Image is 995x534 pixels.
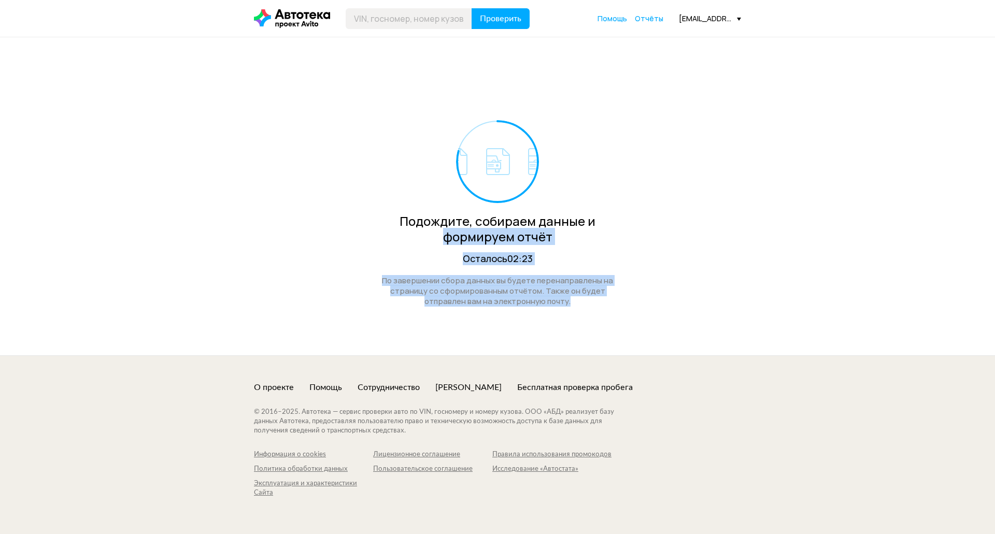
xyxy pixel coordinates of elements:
button: Проверить [472,8,530,29]
a: Пользовательское соглашение [373,465,492,474]
a: Отчёты [635,13,663,24]
a: Лицензионное соглашение [373,450,492,459]
a: Бесплатная проверка пробега [517,382,633,393]
a: О проекте [254,382,294,393]
a: Исследование «Автостата» [492,465,612,474]
input: VIN, госномер, номер кузова [346,8,472,29]
a: Помощь [598,13,627,24]
span: Проверить [480,15,521,23]
div: Осталось 02:23 [371,252,624,265]
a: Сотрудничество [358,382,420,393]
div: [EMAIL_ADDRESS][DOMAIN_NAME] [679,13,741,23]
div: Подождите, собираем данные и формируем отчёт [371,213,624,244]
div: По завершении сбора данных вы будете перенаправлены на страницу со сформированным отчётом. Также ... [371,276,624,307]
a: Правила использования промокодов [492,450,612,459]
a: [PERSON_NAME] [435,382,502,393]
a: Помощь [309,382,342,393]
a: Информация о cookies [254,450,373,459]
span: Помощь [598,13,627,23]
a: Политика обработки данных [254,465,373,474]
span: Отчёты [635,13,663,23]
a: Эксплуатация и характеристики Сайта [254,479,373,498]
div: © 2016– 2025 . Автотека — сервис проверки авто по VIN, госномеру и номеру кузова. ООО «АБД» реали... [254,408,635,436]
